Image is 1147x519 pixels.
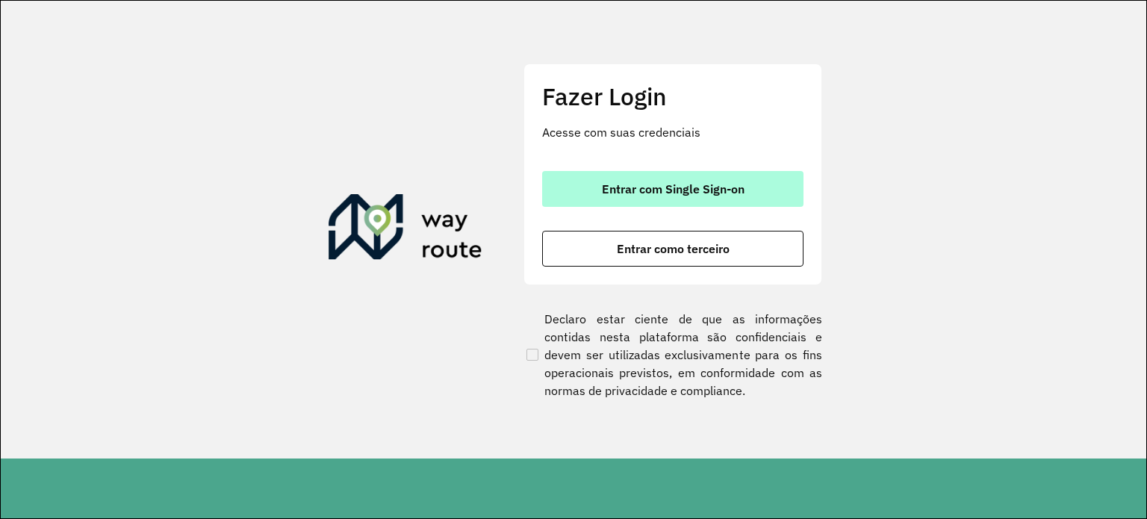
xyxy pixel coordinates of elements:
button: button [542,231,803,267]
span: Entrar com Single Sign-on [602,183,745,195]
span: Entrar como terceiro [617,243,730,255]
button: button [542,171,803,207]
img: Roteirizador AmbevTech [329,194,482,266]
h2: Fazer Login [542,82,803,111]
p: Acesse com suas credenciais [542,123,803,141]
label: Declaro estar ciente de que as informações contidas nesta plataforma são confidenciais e devem se... [523,310,822,400]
